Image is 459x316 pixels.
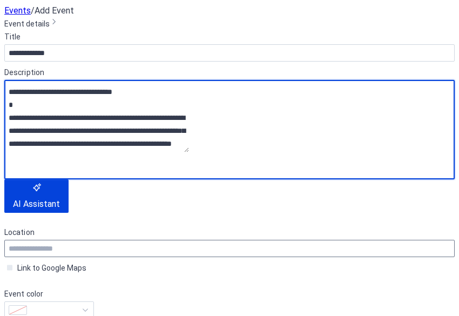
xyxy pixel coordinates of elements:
button: AI Assistant [4,179,69,213]
div: Title [4,30,453,43]
div: Location [4,226,453,239]
span: Event details [4,17,50,30]
div: Event color [4,287,92,300]
span: Link to Google Maps [17,261,86,274]
span: / Add Event [31,5,74,16]
a: Events [4,5,31,16]
div: Description [4,66,453,79]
